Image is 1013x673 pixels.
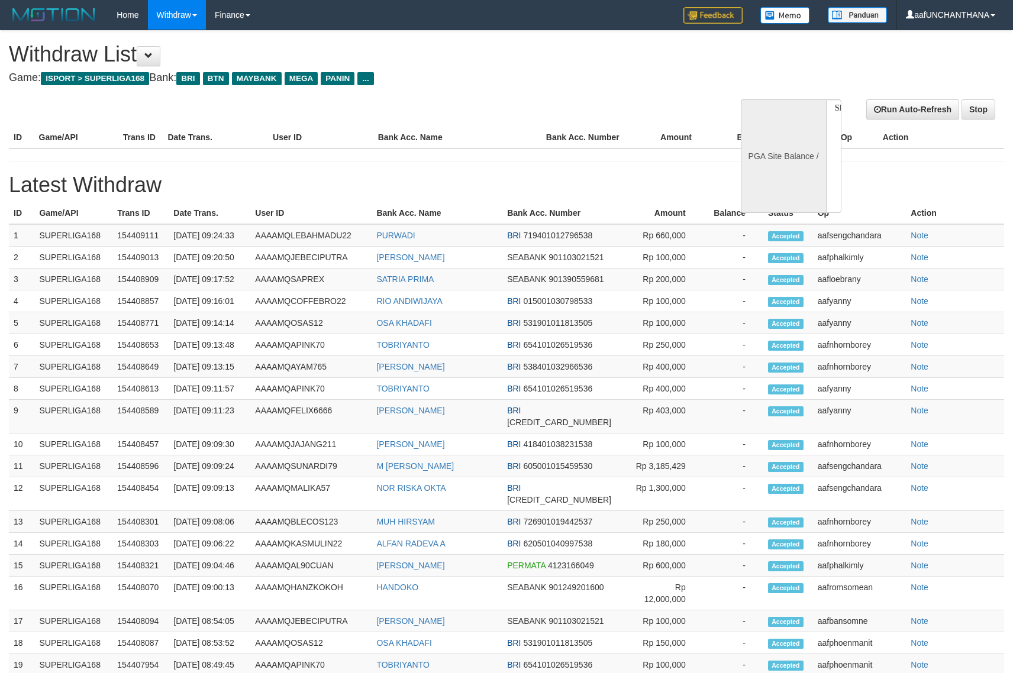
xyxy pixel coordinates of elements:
[507,517,521,526] span: BRI
[709,127,786,148] th: Balance
[9,610,34,632] td: 17
[911,253,928,262] a: Note
[523,362,592,371] span: 538401032966536
[548,561,594,570] span: 4123166049
[768,275,804,285] span: Accepted
[768,363,804,373] span: Accepted
[9,312,34,334] td: 5
[112,247,169,268] td: 154409013
[169,356,250,378] td: [DATE] 09:13:15
[549,583,604,592] span: 901249201600
[704,577,763,610] td: -
[507,561,546,570] span: PERMATA
[250,455,372,477] td: AAAAMQSUNARDI79
[549,253,604,262] span: 901103021521
[628,477,704,511] td: Rp 1,300,000
[321,72,354,85] span: PANIN
[112,555,169,577] td: 154408321
[376,231,415,240] a: PURWADI
[34,356,112,378] td: SUPERLIGA168
[376,340,429,350] a: TOBRIYANTO
[866,99,959,119] a: Run Auto-Refresh
[911,318,928,328] a: Note
[878,127,1004,148] th: Action
[704,268,763,290] td: -
[112,533,169,555] td: 154408303
[704,632,763,654] td: -
[813,400,906,433] td: aafyanny
[768,231,804,241] span: Accepted
[34,202,112,224] th: Game/API
[704,610,763,632] td: -
[813,511,906,533] td: aafnhornborey
[813,378,906,400] td: aafyanny
[813,290,906,312] td: aafyanny
[112,610,169,632] td: 154408094
[376,461,454,471] a: M [PERSON_NAME]
[169,555,250,577] td: [DATE] 09:04:46
[9,6,99,24] img: MOTION_logo.png
[169,334,250,356] td: [DATE] 09:13:48
[628,610,704,632] td: Rp 100,000
[34,378,112,400] td: SUPERLIGA168
[523,439,592,449] span: 418401038231538
[34,511,112,533] td: SUPERLIGA168
[376,583,418,592] a: HANDOKO
[250,433,372,455] td: AAAAMQJAJANG211
[507,274,546,284] span: SEABANK
[112,378,169,400] td: 154408613
[34,268,112,290] td: SUPERLIGA168
[507,660,521,669] span: BRI
[169,224,250,247] td: [DATE] 09:24:33
[9,477,34,511] td: 12
[813,477,906,511] td: aafsengchandara
[376,660,429,669] a: TOBRIYANTO
[768,539,804,549] span: Accepted
[628,247,704,268] td: Rp 100,000
[9,334,34,356] td: 6
[112,433,169,455] td: 154408457
[523,539,592,548] span: 620501040997538
[34,400,112,433] td: SUPERLIGA168
[34,610,112,632] td: SUPERLIGA168
[813,334,906,356] td: aafnhornborey
[704,312,763,334] td: -
[704,400,763,433] td: -
[628,378,704,400] td: Rp 400,000
[768,583,804,593] span: Accepted
[169,290,250,312] td: [DATE] 09:16:01
[911,439,928,449] a: Note
[911,616,928,626] a: Note
[9,455,34,477] td: 11
[507,318,521,328] span: BRI
[250,290,372,312] td: AAAAMQCOFFEBRO22
[911,406,928,415] a: Note
[541,127,625,148] th: Bank Acc. Number
[768,661,804,671] span: Accepted
[34,577,112,610] td: SUPERLIGA168
[507,483,521,493] span: BRI
[813,455,906,477] td: aafsengchandara
[372,202,502,224] th: Bank Acc. Name
[507,418,611,427] span: [CREDIT_CARD_NUMBER]
[828,7,887,23] img: panduan.png
[911,483,928,493] a: Note
[169,477,250,511] td: [DATE] 09:09:13
[628,290,704,312] td: Rp 100,000
[813,247,906,268] td: aafphalkimly
[768,341,804,351] span: Accepted
[768,253,804,263] span: Accepted
[962,99,995,119] a: Stop
[250,610,372,632] td: AAAAMQJEBECIPUTRA
[373,127,541,148] th: Bank Acc. Name
[112,312,169,334] td: 154408771
[704,433,763,455] td: -
[169,632,250,654] td: [DATE] 08:53:52
[911,384,928,393] a: Note
[250,577,372,610] td: AAAAMQHANZKOKOH
[34,290,112,312] td: SUPERLIGA168
[704,290,763,312] td: -
[9,533,34,555] td: 14
[507,231,521,240] span: BRI
[169,378,250,400] td: [DATE] 09:11:57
